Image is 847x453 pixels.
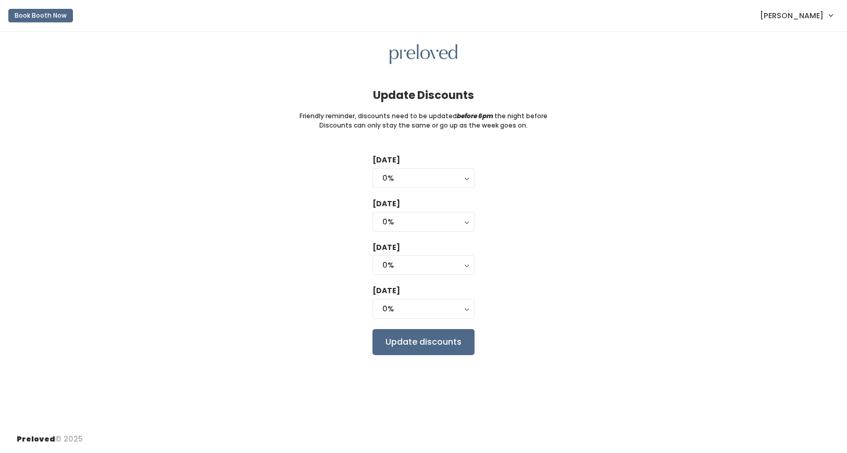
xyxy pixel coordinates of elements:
[382,259,465,271] div: 0%
[372,285,400,296] label: [DATE]
[372,155,400,166] label: [DATE]
[390,44,457,65] img: preloved logo
[372,168,475,188] button: 0%
[372,212,475,232] button: 0%
[8,9,73,22] button: Book Booth Now
[372,255,475,275] button: 0%
[17,434,55,444] span: Preloved
[760,10,824,21] span: [PERSON_NAME]
[319,121,528,130] small: Discounts can only stay the same or go up as the week goes on.
[372,299,475,319] button: 0%
[382,303,465,314] div: 0%
[372,329,475,355] input: Update discounts
[373,89,474,101] h4: Update Discounts
[457,111,493,120] i: before 6pm
[8,4,73,27] a: Book Booth Now
[300,111,547,121] small: Friendly reminder, discounts need to be updated the night before
[372,242,400,253] label: [DATE]
[17,425,83,445] div: © 2025
[750,4,843,27] a: [PERSON_NAME]
[382,216,465,228] div: 0%
[382,172,465,184] div: 0%
[372,198,400,209] label: [DATE]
